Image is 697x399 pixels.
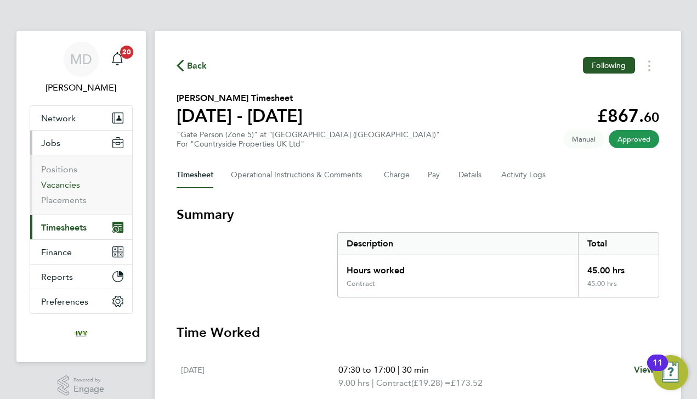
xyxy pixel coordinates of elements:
[41,195,87,205] a: Placements
[347,279,375,288] div: Contract
[376,376,411,390] span: Contract
[30,155,132,215] div: Jobs
[106,42,128,77] a: 20
[30,265,132,289] button: Reports
[578,255,658,279] div: 45.00 hrs
[41,164,77,175] a: Positions
[187,59,207,72] span: Back
[609,130,659,148] span: This timesheet has been approved.
[338,364,395,375] span: 07:30 to 17:00
[451,378,483,388] span: £173.52
[30,81,133,94] span: Matt Dewhurst
[578,233,658,255] div: Total
[384,162,410,188] button: Charge
[428,162,441,188] button: Pay
[458,162,484,188] button: Details
[177,162,213,188] button: Timesheet
[70,52,92,66] span: MD
[30,131,132,155] button: Jobs
[398,364,400,375] span: |
[231,162,366,188] button: Operational Instructions & Comments
[30,240,132,264] button: Finance
[411,378,451,388] span: (£19.28) =
[72,325,90,342] img: ivyresourcegroup-logo-retina.png
[338,255,579,279] div: Hours worked
[16,31,146,362] nav: Main navigation
[30,106,132,130] button: Network
[372,378,374,388] span: |
[634,363,655,376] a: View
[634,364,655,375] span: View
[402,364,429,375] span: 30 min
[644,109,659,125] span: 60
[578,279,658,297] div: 45.00 hrs
[338,378,370,388] span: 9.00 hrs
[177,59,207,72] button: Back
[177,130,440,149] div: "Gate Person (Zone 5)" at "[GEOGRAPHIC_DATA] ([GEOGRAPHIC_DATA])"
[592,60,626,70] span: Following
[58,375,104,396] a: Powered byEngage
[653,355,688,390] button: Open Resource Center, 11 new notifications
[120,46,133,59] span: 20
[501,162,547,188] button: Activity Logs
[41,222,87,233] span: Timesheets
[583,57,634,74] button: Following
[41,247,72,257] span: Finance
[41,138,60,148] span: Jobs
[41,272,73,282] span: Reports
[30,42,133,94] a: MD[PERSON_NAME]
[30,325,133,342] a: Go to home page
[30,215,132,239] button: Timesheets
[177,92,303,105] h2: [PERSON_NAME] Timesheet
[177,324,659,341] h3: Time Worked
[597,105,659,126] app-decimal: £867.
[177,206,659,223] h3: Summary
[563,130,604,148] span: This timesheet was manually created.
[181,363,339,390] div: [DATE]
[41,113,76,123] span: Network
[177,139,440,149] div: For "Countryside Properties UK Ltd"
[177,105,303,127] h1: [DATE] - [DATE]
[41,179,80,190] a: Vacancies
[73,385,104,394] span: Engage
[337,232,659,297] div: Summary
[30,289,132,313] button: Preferences
[653,363,662,377] div: 11
[338,233,579,255] div: Description
[41,296,88,307] span: Preferences
[639,57,659,74] button: Timesheets Menu
[73,375,104,385] span: Powered by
